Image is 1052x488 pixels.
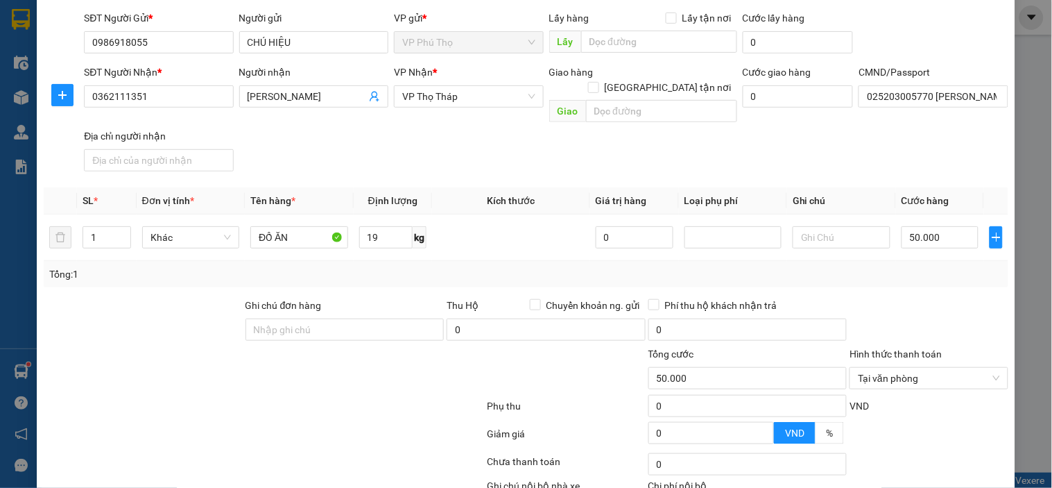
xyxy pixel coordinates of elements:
input: 0 [596,226,673,249]
span: VP Nhận [394,67,433,78]
div: Phụ thu [485,398,646,423]
span: Chuyển khoản ng. gửi [541,298,646,313]
span: Khác [150,227,231,248]
span: Đơn vị tính [142,195,194,206]
button: plus [51,84,74,106]
span: Thu Hộ [447,300,478,311]
th: Ghi chú [787,187,895,214]
span: plus [990,232,1001,243]
span: Lấy hàng [549,12,589,24]
span: Định lượng [368,195,417,206]
div: Giảm giá [485,426,646,451]
span: SL [83,195,94,206]
div: Người gửi [239,10,388,26]
input: VD: Bàn, Ghế [250,226,347,249]
span: Lấy [549,31,581,53]
input: Dọc đường [581,31,737,53]
label: Cước giao hàng [743,67,811,78]
input: Cước lấy hàng [743,31,854,53]
span: Phí thu hộ khách nhận trả [659,298,783,313]
button: delete [49,226,71,249]
button: plus [990,226,1002,249]
span: Giao hàng [549,67,594,78]
span: VND [850,401,869,412]
span: VP Phú Thọ [402,32,535,53]
span: Tổng cước [648,348,694,360]
label: Hình thức thanh toán [850,348,942,360]
span: % [826,428,833,439]
span: Tại văn phòng [858,368,999,389]
input: Dọc đường [586,100,737,122]
div: SĐT Người Nhận [84,65,233,80]
input: Ghi chú đơn hàng [245,319,445,341]
span: Cước hàng [902,195,949,206]
div: Chưa thanh toán [485,454,646,478]
label: Ghi chú đơn hàng [245,300,322,311]
input: Địa chỉ của người nhận [84,149,233,171]
div: VP gửi [394,10,543,26]
th: Loại phụ phí [679,187,787,214]
span: Giá trị hàng [596,195,647,206]
div: SĐT Người Gửi [84,10,233,26]
span: VP Thọ Tháp [402,86,535,107]
span: Lấy tận nơi [677,10,737,26]
div: CMND/Passport [859,65,1008,80]
span: kg [413,226,426,249]
span: [GEOGRAPHIC_DATA] tận nơi [599,80,737,95]
input: Cước giao hàng [743,85,854,108]
span: Giao [549,100,586,122]
span: user-add [369,91,380,102]
input: Ghi Chú [793,226,890,249]
div: Địa chỉ người nhận [84,128,233,144]
span: VND [785,428,804,439]
span: Kích thước [487,195,535,206]
label: Cước lấy hàng [743,12,805,24]
div: Người nhận [239,65,388,80]
div: Tổng: 1 [49,267,407,282]
span: plus [52,90,73,101]
span: Tên hàng [250,195,295,206]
